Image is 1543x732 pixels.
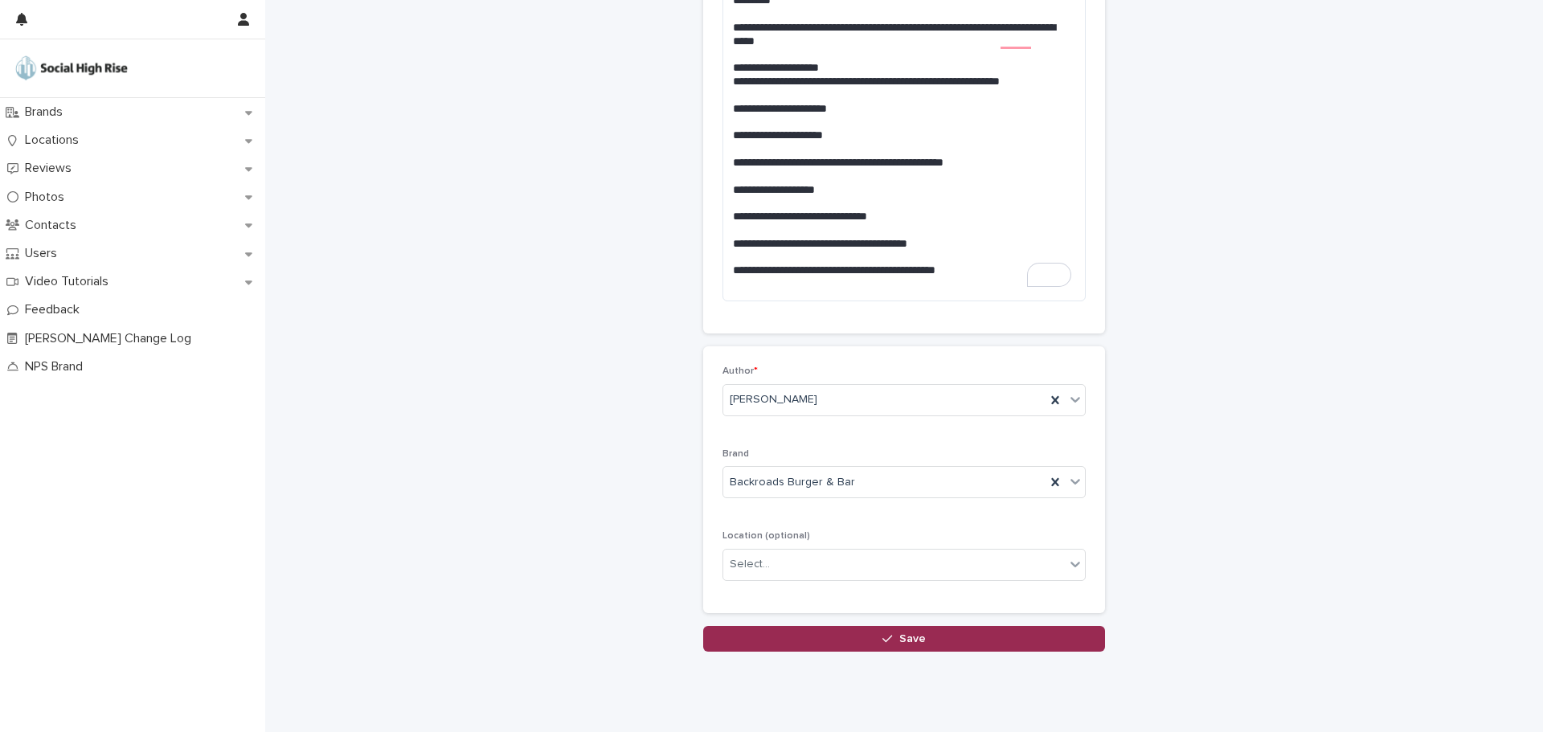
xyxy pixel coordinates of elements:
div: Select... [730,556,770,573]
p: Photos [18,190,77,205]
p: [PERSON_NAME] Change Log [18,331,204,346]
span: Backroads Burger & Bar [730,474,855,491]
span: Save [899,633,926,644]
p: Locations [18,133,92,148]
span: Author [722,366,758,376]
span: Brand [722,449,749,459]
p: Brands [18,104,76,120]
p: Video Tutorials [18,274,121,289]
span: [PERSON_NAME] [730,391,817,408]
p: Feedback [18,302,92,317]
p: Reviews [18,161,84,176]
p: Users [18,246,70,261]
span: Location (optional) [722,531,810,541]
p: Contacts [18,218,89,233]
p: NPS Brand [18,359,96,374]
button: Save [703,626,1105,652]
img: o5DnuTxEQV6sW9jFYBBf [13,52,130,84]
